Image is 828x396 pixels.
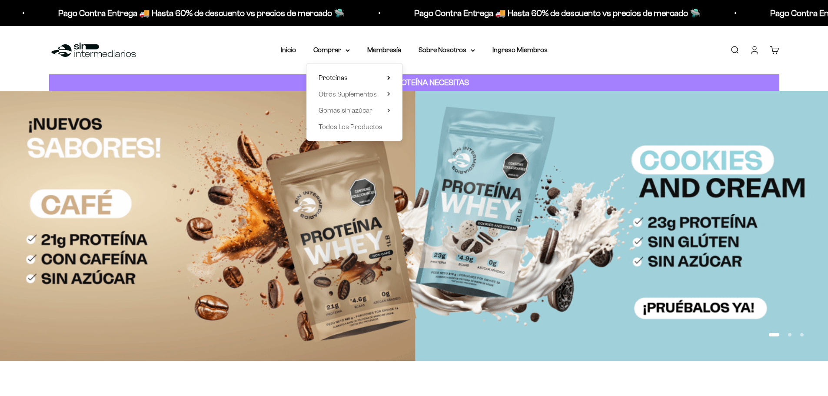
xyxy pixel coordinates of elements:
summary: Otros Suplementos [319,89,390,100]
span: Otros Suplementos [319,90,377,98]
summary: Proteínas [319,72,390,83]
p: Pago Contra Entrega 🚚 Hasta 60% de descuento vs precios de mercado 🛸 [319,6,605,20]
span: Gomas sin azúcar [319,106,372,114]
summary: Sobre Nosotros [419,44,475,56]
a: Todos Los Productos [319,121,390,133]
span: Proteínas [319,74,348,81]
a: Membresía [367,46,401,53]
span: Todos Los Productos [319,123,382,130]
summary: Gomas sin azúcar [319,105,390,116]
summary: Comprar [313,44,350,56]
a: Inicio [281,46,296,53]
a: Ingreso Miembros [492,46,548,53]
